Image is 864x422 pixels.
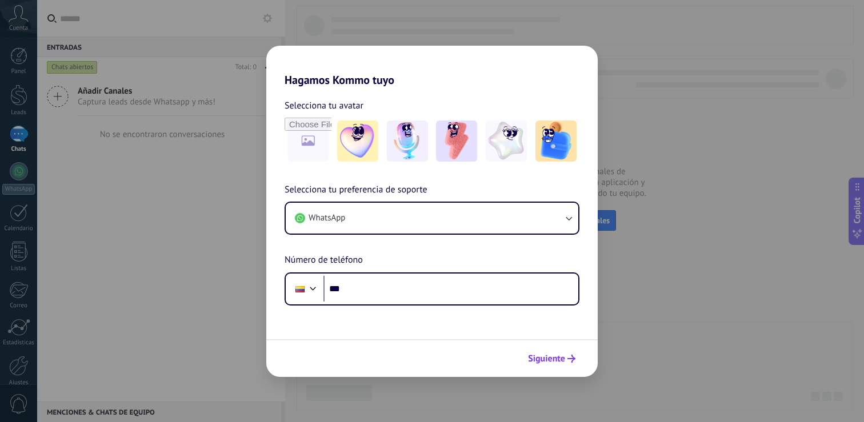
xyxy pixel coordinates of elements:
[337,120,378,162] img: -1.jpeg
[266,46,598,87] h2: Hagamos Kommo tuyo
[285,183,427,198] span: Selecciona tu preferencia de soporte
[387,120,428,162] img: -2.jpeg
[285,98,363,113] span: Selecciona tu avatar
[535,120,577,162] img: -5.jpeg
[523,349,581,368] button: Siguiente
[285,253,363,268] span: Número de teléfono
[528,355,565,363] span: Siguiente
[286,203,578,234] button: WhatsApp
[289,277,311,301] div: Colombia: + 57
[486,120,527,162] img: -4.jpeg
[436,120,477,162] img: -3.jpeg
[309,212,345,224] span: WhatsApp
